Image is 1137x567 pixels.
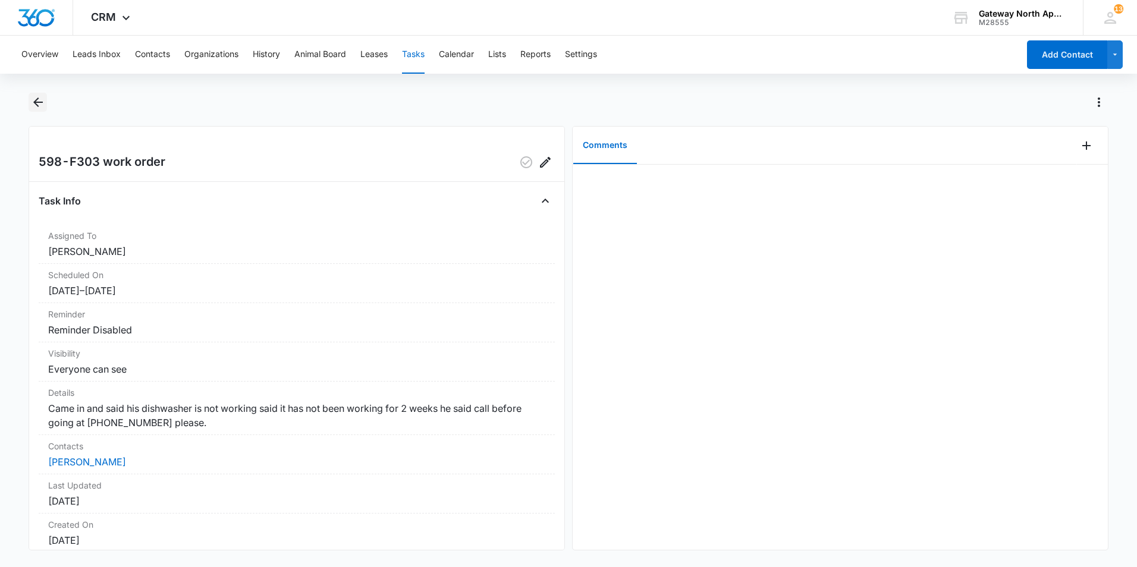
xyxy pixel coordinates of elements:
[402,36,425,74] button: Tasks
[48,386,545,399] dt: Details
[48,518,545,531] dt: Created On
[48,229,545,242] dt: Assigned To
[21,36,58,74] button: Overview
[48,362,545,376] dd: Everyone can see
[1089,93,1108,112] button: Actions
[48,244,545,259] dd: [PERSON_NAME]
[39,225,555,264] div: Assigned To[PERSON_NAME]
[39,474,555,514] div: Last Updated[DATE]
[1114,4,1123,14] span: 13
[29,93,47,112] button: Back
[48,269,545,281] dt: Scheduled On
[488,36,506,74] button: Lists
[73,36,121,74] button: Leads Inbox
[48,533,545,547] dd: [DATE]
[48,323,545,337] dd: Reminder Disabled
[536,153,555,172] button: Edit
[1114,4,1123,14] div: notifications count
[39,514,555,553] div: Created On[DATE]
[565,36,597,74] button: Settings
[91,11,116,23] span: CRM
[39,153,165,172] h2: 598-F303 work order
[39,303,555,342] div: ReminderReminder Disabled
[135,36,170,74] button: Contacts
[184,36,238,74] button: Organizations
[48,283,545,298] dd: [DATE] – [DATE]
[520,36,551,74] button: Reports
[439,36,474,74] button: Calendar
[573,127,637,164] button: Comments
[979,9,1066,18] div: account name
[48,308,545,320] dt: Reminder
[48,347,545,360] dt: Visibility
[294,36,346,74] button: Animal Board
[48,479,545,492] dt: Last Updated
[1077,136,1096,155] button: Add Comment
[253,36,280,74] button: History
[979,18,1066,27] div: account id
[48,494,545,508] dd: [DATE]
[360,36,388,74] button: Leases
[39,264,555,303] div: Scheduled On[DATE]–[DATE]
[39,194,81,208] h4: Task Info
[48,456,126,468] a: [PERSON_NAME]
[536,191,555,210] button: Close
[48,401,545,430] dd: Came in and said his dishwasher is not working said it has not been working for 2 weeks he said c...
[39,382,555,435] div: DetailsCame in and said his dishwasher is not working said it has not been working for 2 weeks he...
[39,435,555,474] div: Contacts[PERSON_NAME]
[39,342,555,382] div: VisibilityEveryone can see
[1027,40,1107,69] button: Add Contact
[48,440,545,452] dt: Contacts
